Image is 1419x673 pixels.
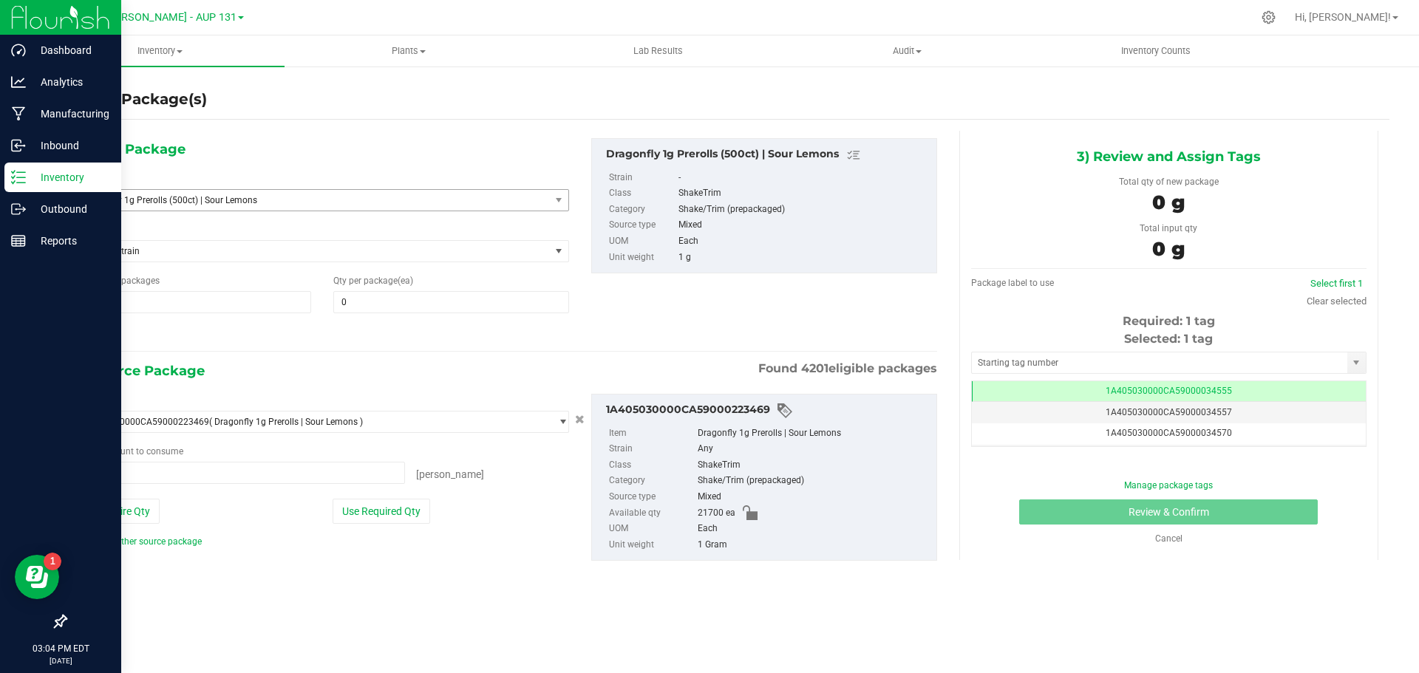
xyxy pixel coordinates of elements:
button: Cancel button [571,409,589,431]
inline-svg: Analytics [11,75,26,89]
span: Total input qty [1140,223,1197,233]
p: 03:04 PM EDT [7,642,115,655]
inline-svg: Outbound [11,202,26,216]
span: [PERSON_NAME] [416,468,484,480]
span: Dragonfly 1g Prerolls (500ct) | Sour Lemons [83,195,525,205]
p: Inbound [26,137,115,154]
a: Inventory Counts [1032,35,1281,66]
div: Mixed [698,489,929,505]
span: count [111,446,134,457]
span: Found eligible packages [758,360,937,378]
span: 21700 ea [698,505,735,522]
input: 1 [77,292,310,312]
label: Unit weight [609,537,695,553]
inline-svg: Inventory [11,170,26,185]
div: ShakeTrim [698,457,929,474]
h4: Create Package(s) [65,89,207,110]
span: 4201 [801,361,828,375]
label: Class [609,185,676,202]
label: Strain [609,441,695,457]
a: Manage package tags [1124,480,1213,491]
span: Lab Results [613,44,703,58]
a: Clear selected [1307,295,1367,307]
span: Plants [285,44,533,58]
div: 1 Gram [698,537,929,553]
span: 2) Source Package [76,360,205,382]
input: 0 [334,292,568,312]
div: Mixed [678,217,928,233]
a: Select first 1 [1310,278,1363,289]
div: Dragonfly 1g Prerolls | Sour Lemons [698,426,929,442]
div: 1A405030000CA59000223469 [606,402,929,420]
label: UOM [609,521,695,537]
span: Dragonfly [PERSON_NAME] - AUP 131 [58,11,236,24]
a: Lab Results [534,35,783,66]
span: 0 g [1152,191,1185,214]
inline-svg: Manufacturing [11,106,26,121]
span: Total qty of new package [1119,177,1219,187]
label: Unit weight [609,250,676,266]
span: Qty per package [333,276,413,286]
iframe: Resource center [15,555,59,599]
a: Plants [285,35,534,66]
label: Strain [609,170,676,186]
span: select [550,411,568,432]
span: 1A405030000CA59000034557 [1106,407,1232,417]
label: Source type [609,217,676,233]
span: Required: 1 tag [1123,314,1215,328]
p: Reports [26,232,115,250]
div: - [678,170,928,186]
p: Manufacturing [26,105,115,123]
label: Class [609,457,695,474]
label: Category [609,473,695,489]
span: Audit [783,44,1031,58]
a: Add another source package [76,536,202,547]
span: select [550,190,568,211]
button: Review & Confirm [1019,499,1318,525]
div: Shake/Trim (prepackaged) [698,473,929,489]
span: Inventory [35,44,285,58]
div: Each [678,233,928,250]
iframe: Resource center unread badge [44,553,61,570]
div: Manage settings [1259,10,1278,24]
inline-svg: Dashboard [11,43,26,58]
p: Outbound [26,200,115,218]
span: select [1347,352,1366,373]
span: Hi, [PERSON_NAME]! [1295,11,1391,23]
span: Inventory Counts [1101,44,1211,58]
input: Starting tag number [972,352,1347,373]
label: Item [609,426,695,442]
div: Any [698,441,929,457]
span: 1A405030000CA59000034570 [1106,428,1232,438]
span: 1A405030000CA59000034555 [1106,386,1232,396]
p: Inventory [26,168,115,186]
label: Available qty [609,505,695,522]
span: Package label to use [971,278,1054,288]
span: 1A405030000CA59000223469 [83,417,209,427]
a: Inventory [35,35,285,66]
span: Selected: 1 tag [1124,332,1213,346]
p: Dashboard [26,41,115,59]
span: ( Dragonfly 1g Prerolls | Sour Lemons ) [209,417,363,427]
span: (ea) [398,276,413,286]
span: Select Strain [77,241,550,262]
span: select [550,241,568,262]
div: Each [698,521,929,537]
inline-svg: Inbound [11,138,26,153]
span: 3) Review and Assign Tags [1077,146,1261,168]
a: Audit [783,35,1032,66]
a: Cancel [1155,533,1182,544]
div: Dragonfly 1g Prerolls (500ct) | Sour Lemons [606,146,929,164]
span: Package to consume [76,446,183,457]
span: 0 g [1152,237,1185,261]
div: ShakeTrim [678,185,928,202]
p: [DATE] [7,655,115,666]
div: Shake/Trim (prepackaged) [678,202,928,218]
button: Use Required Qty [333,499,430,524]
label: Category [609,202,676,218]
label: Source type [609,489,695,505]
p: Analytics [26,73,115,91]
inline-svg: Reports [11,233,26,248]
label: UOM [609,233,676,250]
